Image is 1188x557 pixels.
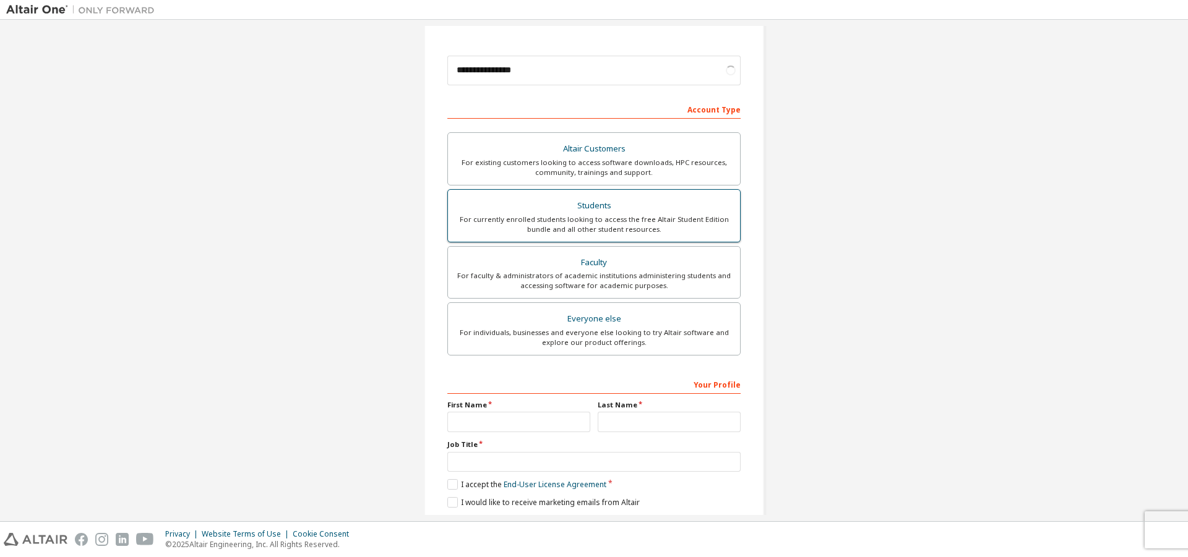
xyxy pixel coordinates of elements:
div: Cookie Consent [293,529,356,539]
label: Job Title [447,440,741,449]
label: I accept the [447,479,606,490]
div: Faculty [455,254,733,271]
img: Altair One [6,4,161,16]
div: Altair Customers [455,140,733,158]
div: For individuals, businesses and everyone else looking to try Altair software and explore our prod... [455,328,733,347]
img: linkedin.svg [116,533,129,546]
img: facebook.svg [75,533,88,546]
img: altair_logo.svg [4,533,67,546]
div: For existing customers looking to access software downloads, HPC resources, community, trainings ... [455,158,733,177]
img: instagram.svg [95,533,108,546]
div: Website Terms of Use [202,529,293,539]
div: Account Type [447,99,741,119]
p: © 2025 Altair Engineering, Inc. All Rights Reserved. [165,539,356,550]
div: Everyone else [455,310,733,328]
div: For faculty & administrators of academic institutions administering students and accessing softwa... [455,271,733,291]
div: For currently enrolled students looking to access the free Altair Student Edition bundle and all ... [455,215,733,234]
div: Privacy [165,529,202,539]
label: First Name [447,400,590,410]
a: End-User License Agreement [504,479,606,490]
div: Your Profile [447,374,741,394]
img: youtube.svg [136,533,154,546]
div: Students [455,197,733,215]
label: Last Name [598,400,741,410]
label: I would like to receive marketing emails from Altair [447,497,640,508]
